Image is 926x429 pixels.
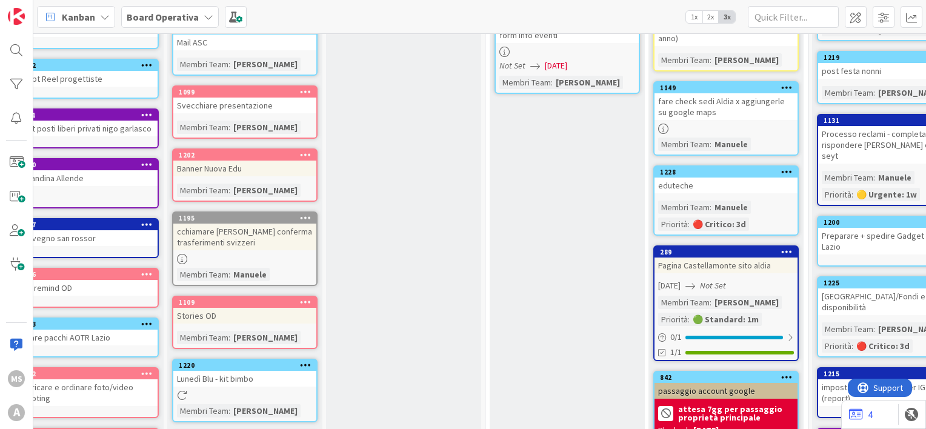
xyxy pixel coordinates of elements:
input: Quick Filter... [748,6,839,28]
div: 289Pagina Castellamonte sito aldia [655,247,798,273]
div: [PERSON_NAME] [711,296,782,309]
div: Mail ASC [173,35,316,50]
div: 1220Lunedì Blu - kit bimbo [173,360,316,387]
div: 🔴 Critico: 3d [690,218,749,231]
div: 842 [660,373,798,382]
div: cchiamare [PERSON_NAME] conferma trasferimenti svizzeri [173,224,316,250]
span: : [228,184,230,197]
div: Membri Team [177,404,228,417]
div: 842passaggio account google [655,372,798,399]
div: 1109Stories OD [173,297,316,324]
div: 1227Convegno san rossor [15,219,158,246]
div: Mail remind OD [15,280,158,296]
div: [PERSON_NAME] [230,121,301,134]
b: Board Operativa [127,11,199,23]
div: Stories OD [173,308,316,324]
span: : [228,404,230,417]
div: 1223 [15,319,158,330]
div: 1149 [655,82,798,93]
div: 🟢 Standard: 1m [690,313,762,326]
div: Inviare pacchi AOTR Lazio [15,330,158,345]
div: A [8,404,25,421]
div: 1220 [179,361,316,370]
span: : [710,201,711,214]
div: 1216 [15,269,158,280]
span: 0 / 1 [670,331,682,344]
span: : [710,53,711,67]
div: Priorità [658,313,688,326]
div: 1149fare check sedi Aldia x aggiungerle su google maps [655,82,798,120]
div: 289 [655,247,798,258]
div: 1228eduteche [655,167,798,193]
div: Convegno san rossor [15,230,158,246]
span: : [873,86,875,99]
div: Manuele [230,268,270,281]
span: : [873,322,875,336]
div: [PERSON_NAME] [230,58,301,71]
div: Mail ASC [173,24,316,50]
div: 1231 [20,111,158,119]
div: Membri Team [177,268,228,281]
div: Membri Team [822,171,873,184]
div: Membri Team [177,58,228,71]
div: form info eventi [496,27,639,43]
div: 1231post posti liberi privati nigo garlasco [15,110,158,136]
div: 1231 [15,110,158,121]
div: Membri Team [658,296,710,309]
div: Membri Team [658,53,710,67]
div: 1223Inviare pacchi AOTR Lazio [15,319,158,345]
span: [DATE] [658,279,681,292]
span: 2x [702,11,719,23]
div: 1099 [179,88,316,96]
div: Manuele [711,201,751,214]
span: 3x [719,11,735,23]
a: 4 [849,407,873,422]
span: : [851,339,853,353]
div: Membri Team [177,331,228,344]
div: Script Reel progettiste [15,71,158,87]
div: 🔴 Critico: 3d [853,339,913,353]
span: [DATE] [545,59,567,72]
div: 1228 [660,168,798,176]
div: 1230 [20,161,158,169]
div: 842 [655,372,798,383]
span: : [851,188,853,201]
div: [PERSON_NAME] [553,76,623,89]
div: Scaricare e ordinare foto/video shooting [15,379,158,406]
div: 1222 [20,370,158,378]
div: 1099Svecchiare presentazione [173,87,316,113]
div: fare check sedi Aldia x aggiungerle su google maps [655,93,798,120]
div: 1232Script Reel progettiste [15,60,158,87]
div: Membri Team [822,322,873,336]
div: 1230Locandina Allende [15,159,158,186]
span: : [873,171,875,184]
span: Kanban [62,10,95,24]
span: : [228,268,230,281]
div: Membri Team [658,138,710,151]
i: Not Set [700,280,726,291]
div: 1216Mail remind OD [15,269,158,296]
div: 289 [660,248,798,256]
span: : [688,313,690,326]
span: : [228,121,230,134]
div: 1099 [173,87,316,98]
span: : [228,331,230,344]
i: Not Set [499,60,525,71]
div: Pagina Castellamonte sito aldia [655,258,798,273]
div: [PERSON_NAME] [230,404,301,417]
div: 🟡 Urgente: 1w [853,188,920,201]
div: Priorità [822,339,851,353]
div: 1223 [20,320,158,328]
div: Manuele [711,138,751,151]
span: : [551,76,553,89]
div: 1227 [15,219,158,230]
div: 1220 [173,360,316,371]
div: 1195cchiamare [PERSON_NAME] conferma trasferimenti svizzeri [173,213,316,250]
span: 1/1 [670,346,682,359]
div: passaggio account google [655,383,798,399]
div: 1149 [660,84,798,92]
div: 1227 [20,221,158,229]
img: Visit kanbanzone.com [8,8,25,25]
div: 1202 [179,151,316,159]
div: 1109 [179,298,316,307]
